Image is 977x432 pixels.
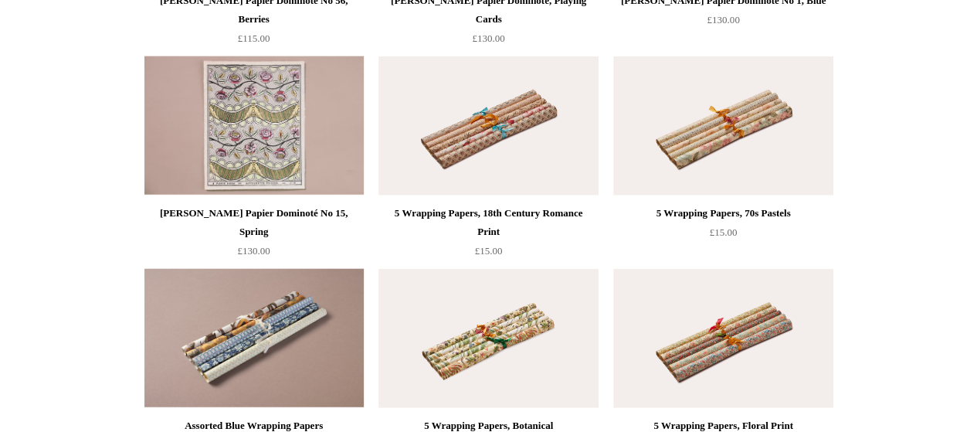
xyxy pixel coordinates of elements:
[707,14,739,26] span: £130.00
[613,56,833,196] img: 5 Wrapping Papers, 70s Pastels
[475,245,503,257] span: £15.00
[382,204,594,241] div: 5 Wrapping Papers, 18th Century Romance Print
[472,32,504,44] span: £130.00
[378,269,598,408] img: 5 Wrapping Papers, Botanical
[144,269,364,408] a: Assorted Blue Wrapping Papers Assorted Blue Wrapping Papers
[144,204,364,267] a: [PERSON_NAME] Papier Dominoté No 15, Spring £130.00
[148,204,360,241] div: [PERSON_NAME] Papier Dominoté No 15, Spring
[613,204,833,267] a: 5 Wrapping Papers, 70s Pastels £15.00
[710,226,738,238] span: £15.00
[237,245,270,257] span: £130.00
[613,269,833,408] img: 5 Wrapping Papers, Floral Print
[378,56,598,196] img: 5 Wrapping Papers, 18th Century Romance Print
[378,269,598,408] a: 5 Wrapping Papers, Botanical 5 Wrapping Papers, Botanical
[613,269,833,408] a: 5 Wrapping Papers, Floral Print 5 Wrapping Papers, Floral Print
[144,269,364,408] img: Assorted Blue Wrapping Papers
[378,204,598,267] a: 5 Wrapping Papers, 18th Century Romance Print £15.00
[238,32,270,44] span: £115.00
[613,56,833,196] a: 5 Wrapping Papers, 70s Pastels 5 Wrapping Papers, 70s Pastels
[378,56,598,196] a: 5 Wrapping Papers, 18th Century Romance Print 5 Wrapping Papers, 18th Century Romance Print
[617,204,829,223] div: 5 Wrapping Papers, 70s Pastels
[144,56,364,196] img: Antoinette Poisson Papier Dominoté No 15, Spring
[144,56,364,196] a: Antoinette Poisson Papier Dominoté No 15, Spring Antoinette Poisson Papier Dominoté No 15, Spring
